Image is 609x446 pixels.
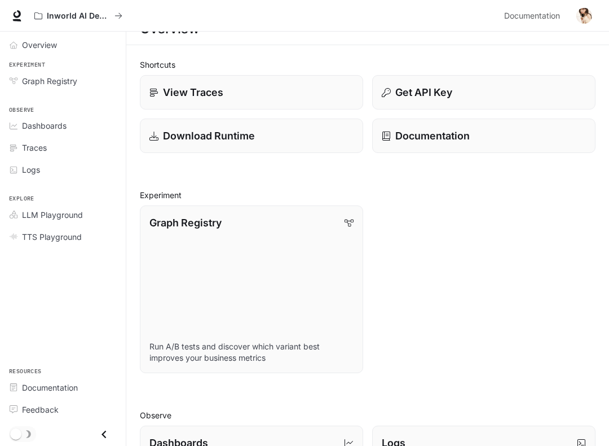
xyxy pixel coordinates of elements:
a: View Traces [140,75,363,110]
span: Documentation [22,382,78,393]
span: Graph Registry [22,75,77,87]
a: Feedback [5,400,121,419]
p: Graph Registry [149,215,222,230]
a: Graph RegistryRun A/B tests and discover which variant best improves your business metrics [140,205,363,373]
a: Download Runtime [140,119,363,153]
span: Traces [22,142,47,154]
button: Get API Key [372,75,595,110]
a: Documentation [372,119,595,153]
a: Graph Registry [5,71,121,91]
span: Dark mode toggle [10,427,21,440]
span: TTS Playground [22,231,82,243]
h2: Experiment [140,189,595,201]
a: TTS Playground [5,227,121,247]
p: Inworld AI Demos [47,11,110,21]
p: Documentation [395,128,470,143]
a: Traces [5,138,121,158]
a: Logs [5,160,121,180]
p: Run A/B tests and discover which variant best improves your business metrics [149,341,354,364]
p: Download Runtime [163,128,255,143]
span: LLM Playground [22,209,83,221]
button: User avatar [573,5,595,27]
span: Logs [22,164,40,176]
a: Dashboards [5,116,121,135]
p: View Traces [163,85,223,100]
button: Close drawer [91,423,117,446]
h2: Observe [140,409,595,421]
img: User avatar [576,8,592,24]
a: Overview [5,35,121,55]
a: LLM Playground [5,205,121,225]
span: Overview [22,39,57,51]
button: All workspaces [29,5,127,27]
span: Documentation [504,9,560,23]
h2: Shortcuts [140,59,595,71]
a: Documentation [5,378,121,397]
a: Documentation [500,5,568,27]
p: Get API Key [395,85,452,100]
span: Dashboards [22,120,67,132]
span: Feedback [22,404,59,416]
